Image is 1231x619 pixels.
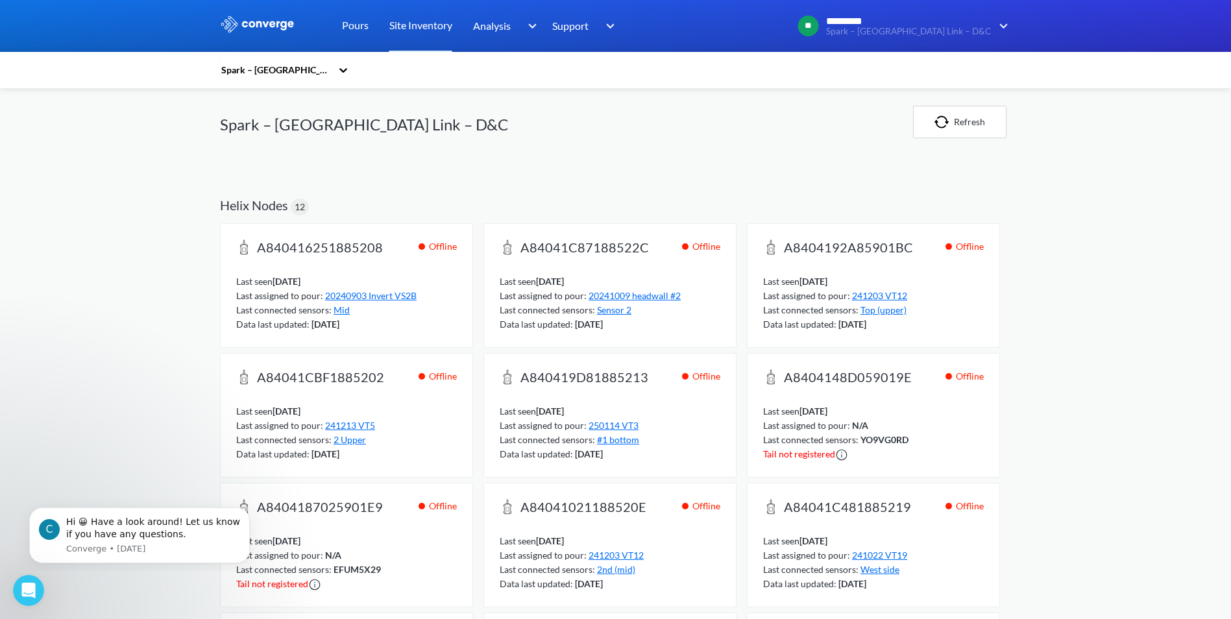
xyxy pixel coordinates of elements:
a: 241203 VT12 [589,550,644,561]
img: logo_ewhite.svg [220,16,295,32]
div: Last connected sensors: [763,303,984,317]
img: downArrow.svg [519,18,540,34]
span: A8404148D059019E [784,369,912,387]
div: Last assigned to pour: [236,419,457,433]
div: Data last updated: [500,447,720,461]
a: #1 bottom [597,434,639,445]
div: Last connected sensors: [500,433,720,447]
span: Offline [692,499,720,513]
div: Last seen [236,534,457,548]
iframe: Intercom notifications message [10,496,269,571]
b: [DATE] [838,578,866,589]
a: Top (upper) [860,304,907,315]
b: [DATE] [536,276,564,287]
img: helix-node.svg [763,499,779,515]
div: Last assigned to pour: [500,289,720,303]
div: Data last updated: [763,577,984,591]
span: Tail not registered [763,447,835,461]
a: 250114 VT3 [589,420,639,431]
div: Last assigned to pour: [500,419,720,433]
span: Offline [692,239,720,254]
a: 20241009 headwall #2 [589,290,681,301]
div: Data last updated: [500,317,720,332]
div: Last connected sensors: [763,433,984,447]
b: [DATE] [273,535,300,546]
b: EFUM5X29 [334,564,381,575]
h2: Helix Nodes [220,197,288,213]
div: Last connected sensors: [763,563,984,577]
div: Last assigned to pour: [236,548,457,563]
span: Offline [692,369,720,383]
div: Last assigned to pour: [763,419,984,433]
span: A8404192A85901BC [784,239,913,258]
span: Offline [956,499,984,513]
div: Last seen [763,404,984,419]
img: downArrow.svg [991,18,1012,34]
a: West side [860,564,899,575]
div: Last seen [500,274,720,289]
img: helix-node.svg [236,239,252,255]
span: Offline [429,369,457,383]
b: [DATE] [273,406,300,417]
span: 2nd (mid) [597,564,635,575]
a: 20240903 Invert VS2B [325,290,417,301]
img: helix-node.svg [500,499,515,515]
h1: Spark – [GEOGRAPHIC_DATA] Link – D&C [220,114,508,135]
b: [DATE] [838,319,866,330]
div: Last seen [500,534,720,548]
div: Last connected sensors: [236,563,457,577]
a: 241203 VT12 [852,290,907,301]
img: info.svg [308,578,321,591]
img: helix-node.svg [500,239,515,255]
div: Last connected sensors: [500,563,720,577]
a: 2 Upper [334,434,366,445]
div: Last seen [500,404,720,419]
b: [DATE] [536,406,564,417]
div: Last seen [236,404,457,419]
b: N/A [325,550,341,561]
span: A8404187025901E9 [257,499,383,517]
div: Data last updated: [763,317,984,332]
div: Last assigned to pour: [500,548,720,563]
span: A840416251885208 [257,239,383,258]
span: A84041021188520E [520,499,646,517]
a: Sensor 2 [597,304,631,315]
b: [DATE] [799,406,827,417]
b: [DATE] [536,535,564,546]
div: Data last updated: [236,317,457,332]
img: helix-node.svg [763,239,779,255]
div: Last connected sensors: [236,303,457,317]
div: Last seen [236,274,457,289]
iframe: Intercom live chat [13,575,44,606]
span: Analysis [473,18,511,34]
span: A84041C87188522C [520,239,649,258]
div: Spark – [GEOGRAPHIC_DATA] Link – D&C [220,63,332,77]
img: helix-node.svg [500,369,515,385]
b: N/A [852,420,868,431]
div: Last seen [763,534,984,548]
b: [DATE] [575,578,603,589]
a: 241022 VT19 [852,550,907,561]
span: Offline [429,499,457,513]
img: info.svg [835,448,848,461]
button: Refresh [913,106,1006,138]
b: [DATE] [311,319,339,330]
div: Data last updated: [500,577,720,591]
a: Mid [334,304,350,315]
span: 241213 VT5 [325,420,375,431]
span: A840419D81885213 [520,369,648,387]
img: helix-node.svg [236,369,252,385]
span: Offline [429,239,457,254]
b: [DATE] [311,448,339,459]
